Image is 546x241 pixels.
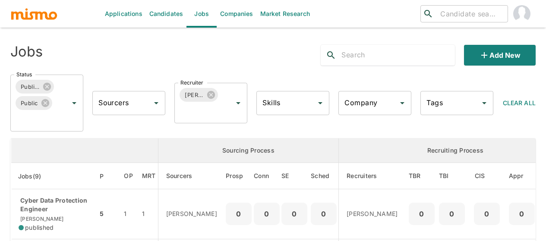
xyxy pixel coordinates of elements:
span: Public [16,98,43,108]
th: Sent Emails [280,163,309,189]
th: Recruiters [339,163,407,189]
button: Open [478,97,490,109]
button: Open [150,97,162,109]
button: Open [314,97,326,109]
span: P [100,171,115,182]
p: 0 [412,208,431,220]
p: 0 [257,208,276,220]
p: Cyber Data Protection Engineer [19,196,91,213]
p: 0 [229,208,248,220]
div: Public [16,96,52,110]
p: [PERSON_NAME] [347,210,400,218]
span: Jobs(9) [18,171,53,182]
td: 1 [140,189,158,239]
th: Open Positions [117,163,140,189]
h4: Jobs [10,43,43,60]
th: Priority [98,163,117,189]
span: [PERSON_NAME] [19,216,63,222]
p: 0 [512,208,531,220]
th: Market Research Total [140,163,158,189]
label: Recruiter [180,79,203,86]
th: Client Interview Scheduled [467,163,507,189]
label: Status [16,71,32,78]
th: Sched [309,163,339,189]
p: [PERSON_NAME] [166,210,219,218]
th: Approved [507,163,537,189]
div: [PERSON_NAME] [180,88,218,102]
td: 5 [98,189,117,239]
input: Candidate search [437,8,504,20]
button: Open [232,97,244,109]
div: Published [16,80,54,94]
p: 0 [285,208,304,220]
span: Published [16,82,45,92]
th: Connections [254,163,280,189]
button: Open [68,97,80,109]
th: To Be Interviewed [437,163,467,189]
p: 0 [442,208,461,220]
td: 1 [117,189,140,239]
button: search [321,45,341,66]
p: 0 [314,208,333,220]
th: Sourcing Process [158,138,339,163]
p: 0 [477,208,496,220]
th: To Be Reviewed [407,163,437,189]
span: [PERSON_NAME] [180,90,209,100]
span: Clear All [503,99,536,106]
button: Open [396,97,408,109]
img: Maia Reyes [513,5,530,22]
input: Search [341,48,455,62]
button: Add new [464,45,536,66]
th: Sourcers [158,163,226,189]
span: published [25,223,54,232]
th: Prospects [226,163,254,189]
img: logo [10,7,58,20]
